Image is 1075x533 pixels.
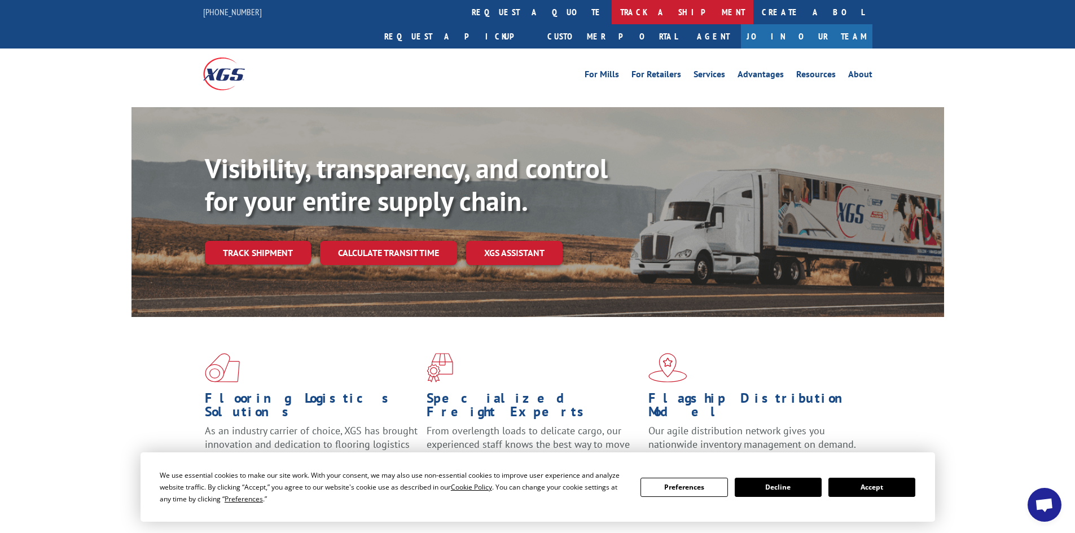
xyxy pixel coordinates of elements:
[694,70,725,82] a: Services
[205,241,311,265] a: Track shipment
[205,424,418,464] span: As an industry carrier of choice, XGS has brought innovation and dedication to flooring logistics...
[320,241,457,265] a: Calculate transit time
[141,452,935,522] div: Cookie Consent Prompt
[741,24,872,49] a: Join Our Team
[648,391,862,424] h1: Flagship Distribution Model
[205,151,608,218] b: Visibility, transparency, and control for your entire supply chain.
[828,478,915,497] button: Accept
[585,70,619,82] a: For Mills
[631,70,681,82] a: For Retailers
[1028,488,1061,522] div: Open chat
[539,24,686,49] a: Customer Portal
[427,353,453,382] img: xgs-icon-focused-on-flooring-red
[735,478,822,497] button: Decline
[686,24,741,49] a: Agent
[427,391,640,424] h1: Specialized Freight Experts
[796,70,836,82] a: Resources
[648,353,687,382] img: xgs-icon-flagship-distribution-model-red
[225,494,263,504] span: Preferences
[648,424,856,451] span: Our agile distribution network gives you nationwide inventory management on demand.
[203,6,262,17] a: [PHONE_NUMBER]
[451,482,492,492] span: Cookie Policy
[466,241,563,265] a: XGS ASSISTANT
[738,70,784,82] a: Advantages
[205,391,418,424] h1: Flooring Logistics Solutions
[205,353,240,382] img: xgs-icon-total-supply-chain-intelligence-red
[160,469,627,505] div: We use essential cookies to make our site work. With your consent, we may also use non-essential ...
[427,424,640,474] p: From overlength loads to delicate cargo, our experienced staff knows the best way to move your fr...
[848,70,872,82] a: About
[640,478,727,497] button: Preferences
[376,24,539,49] a: Request a pickup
